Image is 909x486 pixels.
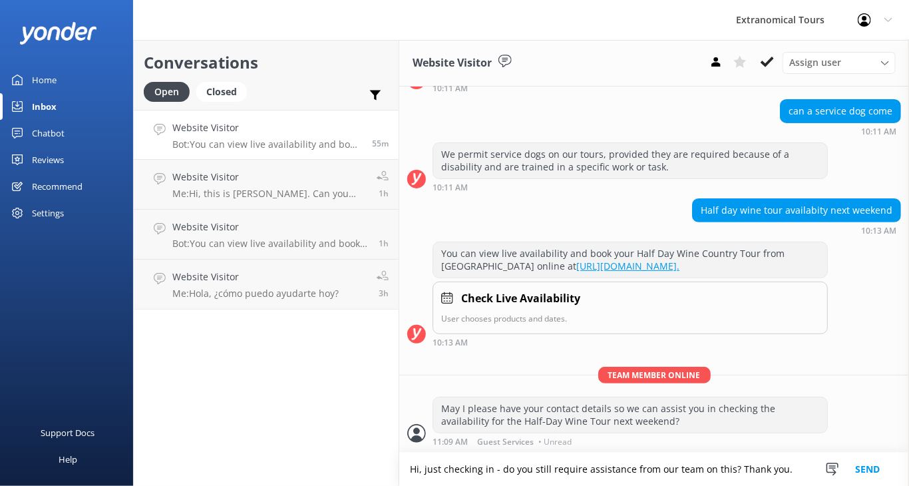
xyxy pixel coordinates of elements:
[379,288,389,299] span: 07:34am 11-Aug-2025 (UTC -07:00) America/Tijuana
[842,453,892,486] button: Send
[41,419,95,446] div: Support Docs
[172,270,339,284] h4: Website Visitor
[780,126,901,136] div: 10:11am 11-Aug-2025 (UTC -07:00) America/Tijuana
[433,85,468,93] strong: 10:11 AM
[433,242,827,278] div: You can view live availability and book your Half Day Wine Country Tour from [GEOGRAPHIC_DATA] on...
[32,173,83,200] div: Recommend
[861,128,896,136] strong: 10:11 AM
[172,138,362,150] p: Bot: You can view live availability and book your Half Day Wine Country Tour from [GEOGRAPHIC_DAT...
[172,121,362,135] h4: Website Visitor
[433,437,828,446] div: 11:09am 11-Aug-2025 (UTC -07:00) America/Tijuana
[433,83,828,93] div: 10:11am 11-Aug-2025 (UTC -07:00) America/Tijuana
[433,143,827,178] div: We permit service dogs on our tours, provided they are required because of a disability and are t...
[477,438,534,446] span: Guest Services
[789,55,841,70] span: Assign user
[576,260,679,272] a: [URL][DOMAIN_NAME].
[598,367,711,383] span: Team member online
[20,22,96,44] img: yonder-white-logo.png
[32,200,64,226] div: Settings
[693,199,900,222] div: Half day wine tour availabity next weekend
[32,120,65,146] div: Chatbot
[196,82,247,102] div: Closed
[172,170,367,184] h4: Website Visitor
[144,50,389,75] h2: Conversations
[433,339,468,347] strong: 10:13 AM
[433,438,468,446] strong: 11:09 AM
[413,55,492,72] h3: Website Visitor
[379,238,389,249] span: 09:48am 11-Aug-2025 (UTC -07:00) America/Tijuana
[32,146,64,173] div: Reviews
[783,52,896,73] div: Assign User
[172,220,369,234] h4: Website Visitor
[32,67,57,93] div: Home
[861,227,896,235] strong: 10:13 AM
[172,188,367,200] p: Me: Hi, this is [PERSON_NAME]. Can you kindly let us know the exact dates so we can check the ava...
[433,397,827,433] div: May I please have your contact details so we can assist you in checking the availability for the ...
[172,288,339,300] p: Me: Hola, ¿cómo puedo ayudarte hoy?
[134,110,399,160] a: Website VisitorBot:You can view live availability and book your Half Day Wine Country Tour from [...
[461,290,580,308] h4: Check Live Availability
[144,82,190,102] div: Open
[32,93,57,120] div: Inbox
[433,182,828,192] div: 10:11am 11-Aug-2025 (UTC -07:00) America/Tijuana
[399,453,909,486] textarea: Hi, just checking in - do you still require assistance from our team on this? Thank you.
[433,184,468,192] strong: 10:11 AM
[134,210,399,260] a: Website VisitorBot:You can view live availability and book your Half Day Wine Country Tour from [...
[538,438,572,446] span: • Unread
[379,188,389,199] span: 10:06am 11-Aug-2025 (UTC -07:00) America/Tijuana
[433,338,828,347] div: 10:13am 11-Aug-2025 (UTC -07:00) America/Tijuana
[59,446,77,473] div: Help
[196,84,254,99] a: Closed
[172,238,369,250] p: Bot: You can view live availability and book your Half Day Wine Country Tour from [GEOGRAPHIC_DAT...
[781,100,900,122] div: can a service dog come
[692,226,901,235] div: 10:13am 11-Aug-2025 (UTC -07:00) America/Tijuana
[134,260,399,310] a: Website VisitorMe:Hola, ¿cómo puedo ayudarte hoy?3h
[134,160,399,210] a: Website VisitorMe:Hi, this is [PERSON_NAME]. Can you kindly let us know the exact dates so we can...
[372,138,389,149] span: 10:13am 11-Aug-2025 (UTC -07:00) America/Tijuana
[441,312,819,325] p: User chooses products and dates.
[144,84,196,99] a: Open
